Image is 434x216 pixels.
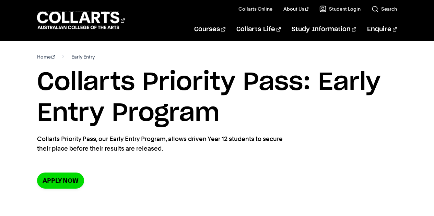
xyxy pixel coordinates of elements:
[367,18,397,41] a: Enquire
[37,173,84,189] a: Apply now
[319,5,361,12] a: Student Login
[236,18,281,41] a: Collarts Life
[37,11,125,30] div: Go to homepage
[292,18,356,41] a: Study Information
[37,67,397,129] h1: Collarts Priority Pass: Early Entry Program
[372,5,397,12] a: Search
[37,52,55,62] a: Home
[71,52,95,62] span: Early Entry
[238,5,272,12] a: Collarts Online
[283,5,309,12] a: About Us
[37,134,288,153] p: Collarts Priority Pass, our Early Entry Program, allows driven Year 12 students to secure their p...
[194,18,225,41] a: Courses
